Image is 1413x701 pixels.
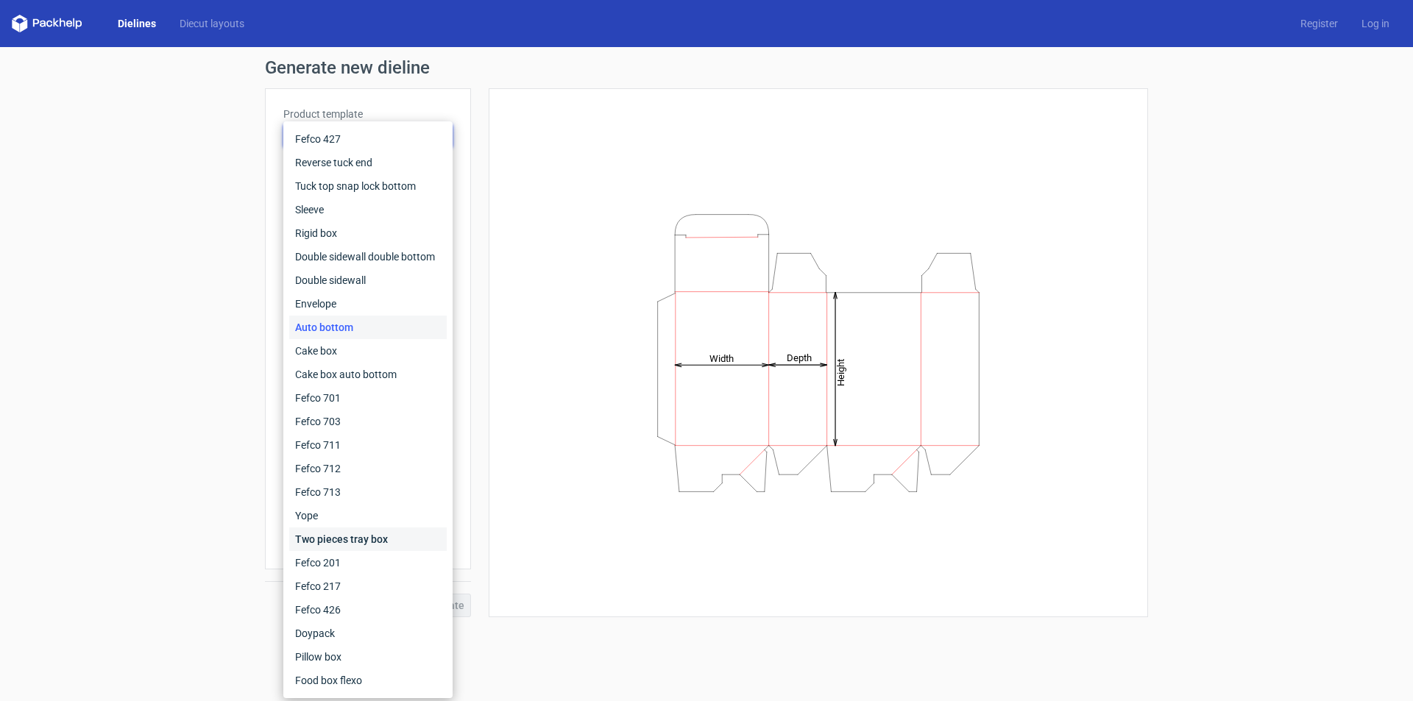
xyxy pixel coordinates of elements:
[289,386,447,410] div: Fefco 701
[106,16,168,31] a: Dielines
[289,669,447,692] div: Food box flexo
[289,645,447,669] div: Pillow box
[283,107,453,121] label: Product template
[289,221,447,245] div: Rigid box
[265,59,1148,76] h1: Generate new dieline
[289,127,447,151] div: Fefco 427
[289,410,447,433] div: Fefco 703
[289,457,447,480] div: Fefco 712
[289,504,447,527] div: Yope
[289,174,447,198] div: Tuck top snap lock bottom
[289,551,447,574] div: Fefco 201
[289,245,447,268] div: Double sidewall double bottom
[289,363,447,386] div: Cake box auto bottom
[289,527,447,551] div: Two pieces tray box
[289,268,447,292] div: Double sidewall
[289,574,447,598] div: Fefco 217
[835,358,846,385] tspan: Height
[1289,16,1350,31] a: Register
[168,16,256,31] a: Diecut layouts
[289,198,447,221] div: Sleeve
[709,352,734,363] tspan: Width
[289,316,447,339] div: Auto bottom
[289,598,447,622] div: Fefco 426
[289,339,447,363] div: Cake box
[289,480,447,504] div: Fefco 713
[289,622,447,645] div: Doypack
[787,352,812,363] tspan: Depth
[1350,16,1401,31] a: Log in
[289,292,447,316] div: Envelope
[289,151,447,174] div: Reverse tuck end
[289,433,447,457] div: Fefco 711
